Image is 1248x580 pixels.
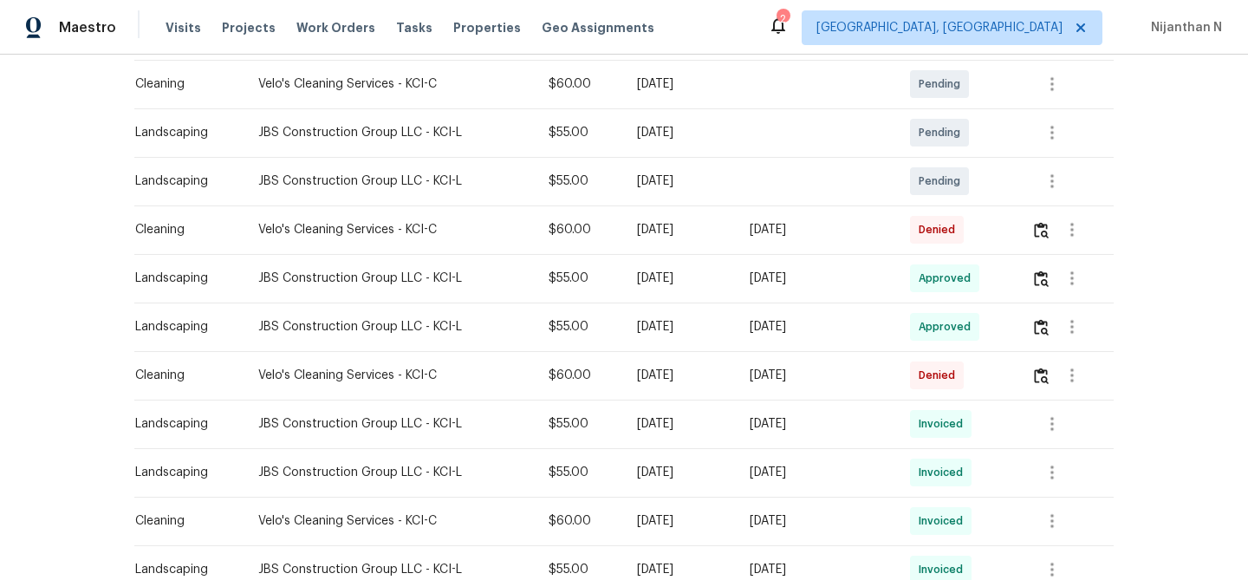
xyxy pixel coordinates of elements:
[542,19,654,36] span: Geo Assignments
[750,367,882,384] div: [DATE]
[135,367,231,384] div: Cleaning
[637,221,723,238] div: [DATE]
[549,415,609,433] div: $55.00
[637,270,723,287] div: [DATE]
[59,19,116,36] span: Maestro
[1031,355,1051,396] button: Review Icon
[919,367,962,384] span: Denied
[816,19,1063,36] span: [GEOGRAPHIC_DATA], [GEOGRAPHIC_DATA]
[549,561,609,578] div: $55.00
[637,415,723,433] div: [DATE]
[637,173,723,190] div: [DATE]
[1031,209,1051,251] button: Review Icon
[750,561,882,578] div: [DATE]
[135,75,231,93] div: Cleaning
[637,561,723,578] div: [DATE]
[258,415,521,433] div: JBS Construction Group LLC - KCI-L
[135,221,231,238] div: Cleaning
[1034,222,1049,238] img: Review Icon
[135,124,231,141] div: Landscaping
[637,318,723,336] div: [DATE]
[258,512,521,530] div: Velo's Cleaning Services - KCI-C
[919,270,978,287] span: Approved
[750,318,882,336] div: [DATE]
[1034,319,1049,336] img: Review Icon
[222,19,276,36] span: Projects
[750,512,882,530] div: [DATE]
[1031,306,1051,348] button: Review Icon
[919,512,970,530] span: Invoiced
[453,19,521,36] span: Properties
[637,464,723,481] div: [DATE]
[1144,19,1222,36] span: Nijanthan N
[637,75,723,93] div: [DATE]
[258,561,521,578] div: JBS Construction Group LLC - KCI-L
[258,367,521,384] div: Velo's Cleaning Services - KCI-C
[919,464,970,481] span: Invoiced
[1034,368,1049,384] img: Review Icon
[1031,257,1051,299] button: Review Icon
[549,367,609,384] div: $60.00
[135,561,231,578] div: Landscaping
[258,318,521,336] div: JBS Construction Group LLC - KCI-L
[919,221,962,238] span: Denied
[919,318,978,336] span: Approved
[637,512,723,530] div: [DATE]
[1034,270,1049,287] img: Review Icon
[549,124,609,141] div: $55.00
[166,19,201,36] span: Visits
[258,124,521,141] div: JBS Construction Group LLC - KCI-L
[135,415,231,433] div: Landscaping
[919,561,970,578] span: Invoiced
[258,464,521,481] div: JBS Construction Group LLC - KCI-L
[750,415,882,433] div: [DATE]
[258,270,521,287] div: JBS Construction Group LLC - KCI-L
[750,270,882,287] div: [DATE]
[549,173,609,190] div: $55.00
[637,124,723,141] div: [DATE]
[135,173,231,190] div: Landscaping
[549,270,609,287] div: $55.00
[919,415,970,433] span: Invoiced
[549,221,609,238] div: $60.00
[135,318,231,336] div: Landscaping
[919,124,967,141] span: Pending
[919,173,967,190] span: Pending
[750,221,882,238] div: [DATE]
[549,464,609,481] div: $55.00
[258,173,521,190] div: JBS Construction Group LLC - KCI-L
[637,367,723,384] div: [DATE]
[919,75,967,93] span: Pending
[549,512,609,530] div: $60.00
[135,512,231,530] div: Cleaning
[777,10,789,28] div: 2
[396,22,432,34] span: Tasks
[135,270,231,287] div: Landscaping
[750,464,882,481] div: [DATE]
[135,464,231,481] div: Landscaping
[258,75,521,93] div: Velo's Cleaning Services - KCI-C
[549,75,609,93] div: $60.00
[296,19,375,36] span: Work Orders
[258,221,521,238] div: Velo's Cleaning Services - KCI-C
[549,318,609,336] div: $55.00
